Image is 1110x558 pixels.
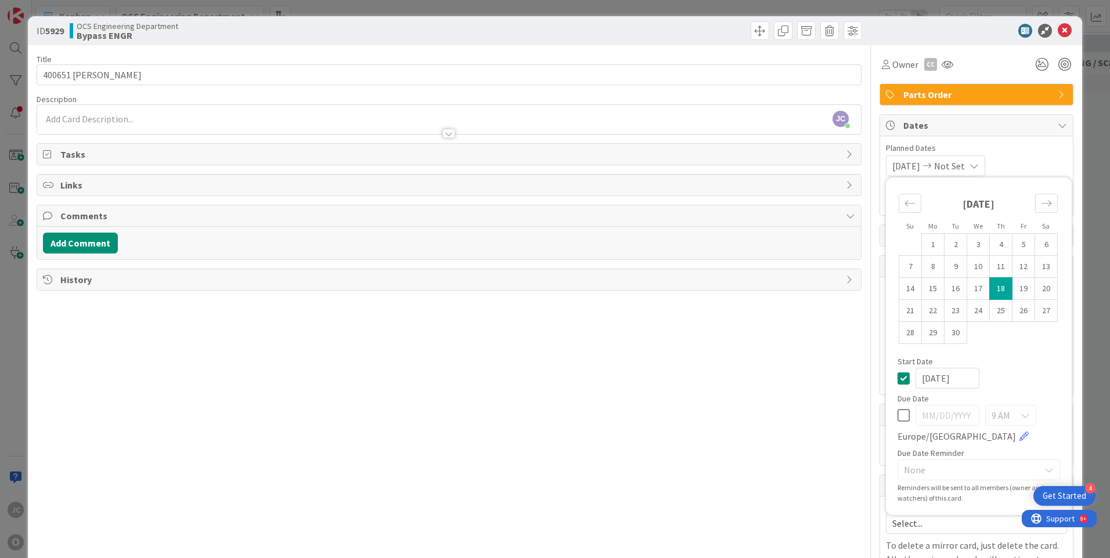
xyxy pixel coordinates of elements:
[990,234,1012,256] td: Choose Thursday, 09/04/2025 12:00 PM as your check-out date. It’s available.
[1035,256,1058,278] td: Choose Saturday, 09/13/2025 12:00 PM as your check-out date. It’s available.
[945,278,967,300] td: Choose Tuesday, 09/16/2025 12:00 PM as your check-out date. It’s available.
[899,322,922,344] td: Choose Sunday, 09/28/2025 12:00 PM as your check-out date. It’s available.
[990,256,1012,278] td: Choose Thursday, 09/11/2025 12:00 PM as your check-out date. It’s available.
[916,368,979,389] input: MM/DD/YYYY
[892,57,918,71] span: Owner
[952,222,959,230] small: Tu
[916,405,979,426] input: MM/DD/YYYY
[60,178,840,192] span: Links
[77,31,178,40] b: Bypass ENGR
[945,234,967,256] td: Choose Tuesday, 09/02/2025 12:00 PM as your check-out date. It’s available.
[898,357,933,365] span: Start Date
[892,159,920,173] span: [DATE]
[934,159,965,173] span: Not Set
[1021,222,1026,230] small: Fr
[892,515,1041,531] span: Select...
[967,234,990,256] td: Choose Wednesday, 09/03/2025 12:00 PM as your check-out date. It’s available.
[906,222,914,230] small: Su
[1035,194,1058,213] div: Move forward to switch to the next month.
[898,394,929,403] span: Due Date
[899,194,921,213] div: Move backward to switch to the previous month.
[1012,234,1035,256] td: Choose Friday, 09/05/2025 12:00 PM as your check-out date. It’s available.
[922,300,945,322] td: Choose Monday, 09/22/2025 12:00 PM as your check-out date. It’s available.
[922,256,945,278] td: Choose Monday, 09/08/2025 12:00 PM as your check-out date. It’s available.
[37,64,862,85] input: type card name here...
[886,183,1071,357] div: Calendar
[24,2,53,16] span: Support
[59,5,64,14] div: 9+
[1043,490,1086,502] div: Get Started
[1042,222,1050,230] small: Sa
[37,94,77,104] span: Description
[899,278,922,300] td: Choose Sunday, 09/14/2025 12:00 PM as your check-out date. It’s available.
[963,197,994,211] strong: [DATE]
[922,322,945,344] td: Choose Monday, 09/29/2025 12:00 PM as your check-out date. It’s available.
[832,111,849,127] span: JC
[990,278,1012,300] td: Selected as start date. Thursday, 09/18/2025 12:00 PM
[898,483,1060,503] div: Reminders will be sent to all members (owner and watchers) of this card.
[37,54,52,64] label: Title
[1035,234,1058,256] td: Choose Saturday, 09/06/2025 12:00 PM as your check-out date. It’s available.
[967,278,990,300] td: Choose Wednesday, 09/17/2025 12:00 PM as your check-out date. It’s available.
[945,322,967,344] td: Choose Tuesday, 09/30/2025 12:00 PM as your check-out date. It’s available.
[886,142,1067,154] span: Planned Dates
[967,256,990,278] td: Choose Wednesday, 09/10/2025 12:00 PM as your check-out date. It’s available.
[974,222,983,230] small: We
[945,300,967,322] td: Choose Tuesday, 09/23/2025 12:00 PM as your check-out date. It’s available.
[898,449,964,457] span: Due Date Reminder
[899,300,922,322] td: Choose Sunday, 09/21/2025 12:00 PM as your check-out date. It’s available.
[1012,300,1035,322] td: Choose Friday, 09/26/2025 12:00 PM as your check-out date. It’s available.
[922,278,945,300] td: Choose Monday, 09/15/2025 12:00 PM as your check-out date. It’s available.
[898,429,1016,443] span: Europe/[GEOGRAPHIC_DATA]
[1033,486,1095,506] div: Open Get Started checklist, remaining modules: 4
[1085,483,1095,494] div: 4
[903,88,1052,102] span: Parts Order
[922,234,945,256] td: Choose Monday, 09/01/2025 12:00 PM as your check-out date. It’s available.
[904,462,1034,478] span: None
[60,147,840,161] span: Tasks
[928,222,937,230] small: Mo
[967,300,990,322] td: Choose Wednesday, 09/24/2025 12:00 PM as your check-out date. It’s available.
[997,222,1005,230] small: Th
[1035,300,1058,322] td: Choose Saturday, 09/27/2025 12:00 PM as your check-out date. It’s available.
[43,233,118,253] button: Add Comment
[45,25,64,37] b: 5929
[945,256,967,278] td: Choose Tuesday, 09/09/2025 12:00 PM as your check-out date. It’s available.
[37,24,64,38] span: ID
[903,118,1052,132] span: Dates
[924,58,937,71] div: CC
[899,256,922,278] td: Choose Sunday, 09/07/2025 12:00 PM as your check-out date. It’s available.
[60,209,840,223] span: Comments
[990,300,1012,322] td: Choose Thursday, 09/25/2025 12:00 PM as your check-out date. It’s available.
[1012,278,1035,300] td: Choose Friday, 09/19/2025 12:00 PM as your check-out date. It’s available.
[77,21,178,31] span: OCS Engineering Department
[60,273,840,287] span: History
[992,407,1010,423] span: 9 AM
[1012,256,1035,278] td: Choose Friday, 09/12/2025 12:00 PM as your check-out date. It’s available.
[1035,278,1058,300] td: Choose Saturday, 09/20/2025 12:00 PM as your check-out date. It’s available.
